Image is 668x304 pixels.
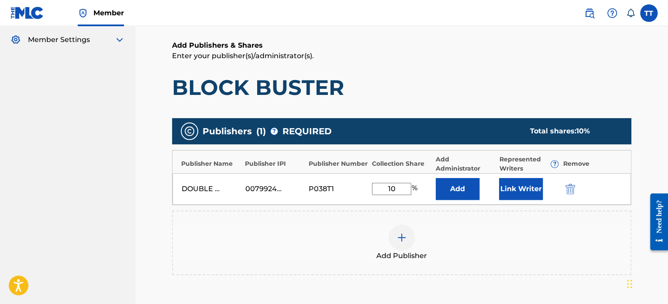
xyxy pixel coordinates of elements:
[551,161,558,168] span: ?
[172,40,631,51] h6: Add Publishers & Shares
[184,126,195,136] img: publishers
[78,8,88,18] img: Top Rightsholder
[245,159,304,168] div: Publisher IPI
[565,184,575,194] img: 12a2ab48e56ec057fbd8.svg
[584,8,595,18] img: search
[271,128,278,135] span: ?
[603,4,621,22] div: Help
[627,271,632,297] div: Drag
[640,4,658,22] div: User Menu
[624,262,668,304] iframe: Chat Widget
[282,125,332,138] span: REQUIRED
[499,155,559,173] div: Represented Writers
[436,178,479,200] button: Add
[10,35,21,45] img: Member Settings
[563,159,622,168] div: Remove
[181,159,241,168] div: Publisher Name
[436,155,495,173] div: Add Administrator
[626,9,635,17] div: Notifications
[114,35,125,45] img: expand
[172,51,631,61] p: Enter your publisher(s)/administrator(s).
[10,7,44,19] img: MLC Logo
[607,8,617,18] img: help
[172,74,631,101] h1: BLOCK BUSTER
[576,127,589,135] span: 10 %
[396,232,407,243] img: add
[581,4,598,22] a: Public Search
[203,125,252,138] span: Publishers
[93,8,124,18] span: Member
[530,126,614,136] div: Total shares:
[499,178,543,200] button: Link Writer
[256,125,266,138] span: ( 1 )
[372,159,431,168] div: Collection Share
[644,187,668,257] iframe: Resource Center
[308,159,368,168] div: Publisher Number
[28,35,90,45] span: Member Settings
[376,251,427,261] span: Add Publisher
[411,183,419,195] span: %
